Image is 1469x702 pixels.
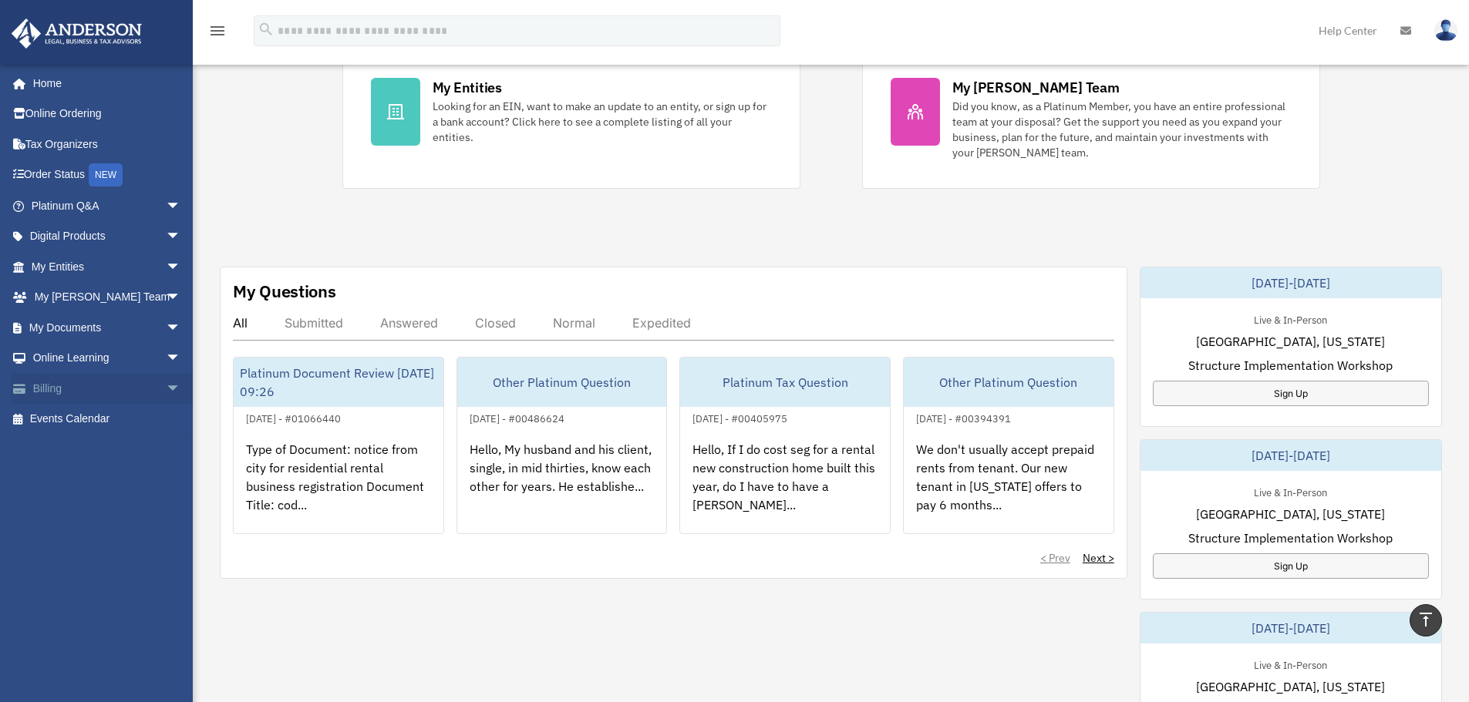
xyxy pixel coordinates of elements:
a: My Documentsarrow_drop_down [11,312,204,343]
div: Live & In-Person [1242,656,1339,672]
a: Platinum Document Review [DATE] 09:26[DATE] - #01066440Type of Document: notice from city for res... [233,357,444,534]
a: Sign Up [1153,553,1429,579]
a: Home [11,68,197,99]
span: [GEOGRAPHIC_DATA], [US_STATE] [1196,505,1385,523]
a: Billingarrow_drop_down [11,373,204,404]
span: arrow_drop_down [166,373,197,405]
a: Sign Up [1153,381,1429,406]
div: [DATE] - #00486624 [457,409,577,425]
i: search [258,21,275,38]
a: Other Platinum Question[DATE] - #00394391We don't usually accept prepaid rents from tenant. Our n... [903,357,1114,534]
div: Other Platinum Question [457,358,667,407]
a: Tax Organizers [11,129,204,160]
span: Structure Implementation Workshop [1188,529,1393,547]
div: [DATE]-[DATE] [1140,613,1441,643]
a: Other Platinum Question[DATE] - #00486624Hello, My husband and his client, single, in mid thirtie... [457,357,668,534]
div: [DATE] - #01066440 [234,409,353,425]
a: Online Ordering [11,99,204,129]
a: Platinum Q&Aarrow_drop_down [11,190,204,221]
div: [DATE] - #00405975 [680,409,800,425]
div: Closed [475,315,516,331]
div: Normal [553,315,595,331]
div: My Questions [233,280,336,303]
div: Live & In-Person [1242,483,1339,499]
div: [DATE]-[DATE] [1140,267,1441,298]
a: Events Calendar [11,404,204,435]
div: [DATE]-[DATE] [1140,440,1441,471]
div: My [PERSON_NAME] Team [952,78,1120,97]
a: My [PERSON_NAME] Teamarrow_drop_down [11,282,204,313]
span: arrow_drop_down [166,282,197,314]
div: Looking for an EIN, want to make an update to an entity, or sign up for a bank account? Click her... [433,99,772,145]
span: arrow_drop_down [166,343,197,375]
div: [DATE] - #00394391 [904,409,1023,425]
a: Online Learningarrow_drop_down [11,343,204,374]
div: Platinum Tax Question [680,358,890,407]
i: vertical_align_top [1417,610,1435,629]
span: [GEOGRAPHIC_DATA], [US_STATE] [1196,677,1385,696]
a: Digital Productsarrow_drop_down [11,221,204,252]
span: arrow_drop_down [166,251,197,283]
div: Expedited [632,315,691,331]
a: Order StatusNEW [11,160,204,191]
div: Answered [380,315,438,331]
div: All [233,315,248,331]
div: Live & In-Person [1242,311,1339,327]
div: Other Platinum Question [904,358,1114,407]
div: We don't usually accept prepaid rents from tenant. Our new tenant in [US_STATE] offers to pay 6 m... [904,428,1114,548]
div: NEW [89,163,123,186]
div: Submitted [285,315,343,331]
img: User Pic [1434,19,1457,42]
a: vertical_align_top [1410,604,1442,637]
a: My [PERSON_NAME] Team Did you know, as a Platinum Member, you have an entire professional team at... [862,49,1320,189]
div: Type of Document: notice from city for residential rental business registration Document Title: c... [234,428,443,548]
div: Platinum Document Review [DATE] 09:26 [234,358,443,407]
div: Hello, My husband and his client, single, in mid thirties, know each other for years. He establis... [457,428,667,548]
span: Structure Implementation Workshop [1188,356,1393,375]
a: Platinum Tax Question[DATE] - #00405975Hello, If I do cost seg for a rental new construction home... [679,357,891,534]
i: menu [208,22,227,40]
div: My Entities [433,78,502,97]
a: Next > [1083,550,1114,566]
img: Anderson Advisors Platinum Portal [7,18,147,49]
a: menu [208,27,227,40]
span: arrow_drop_down [166,190,197,222]
span: arrow_drop_down [166,221,197,253]
span: [GEOGRAPHIC_DATA], [US_STATE] [1196,332,1385,351]
a: My Entities Looking for an EIN, want to make an update to an entity, or sign up for a bank accoun... [342,49,800,189]
div: Did you know, as a Platinum Member, you have an entire professional team at your disposal? Get th... [952,99,1292,160]
a: My Entitiesarrow_drop_down [11,251,204,282]
div: Hello, If I do cost seg for a rental new construction home built this year, do I have to have a [... [680,428,890,548]
span: arrow_drop_down [166,312,197,344]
